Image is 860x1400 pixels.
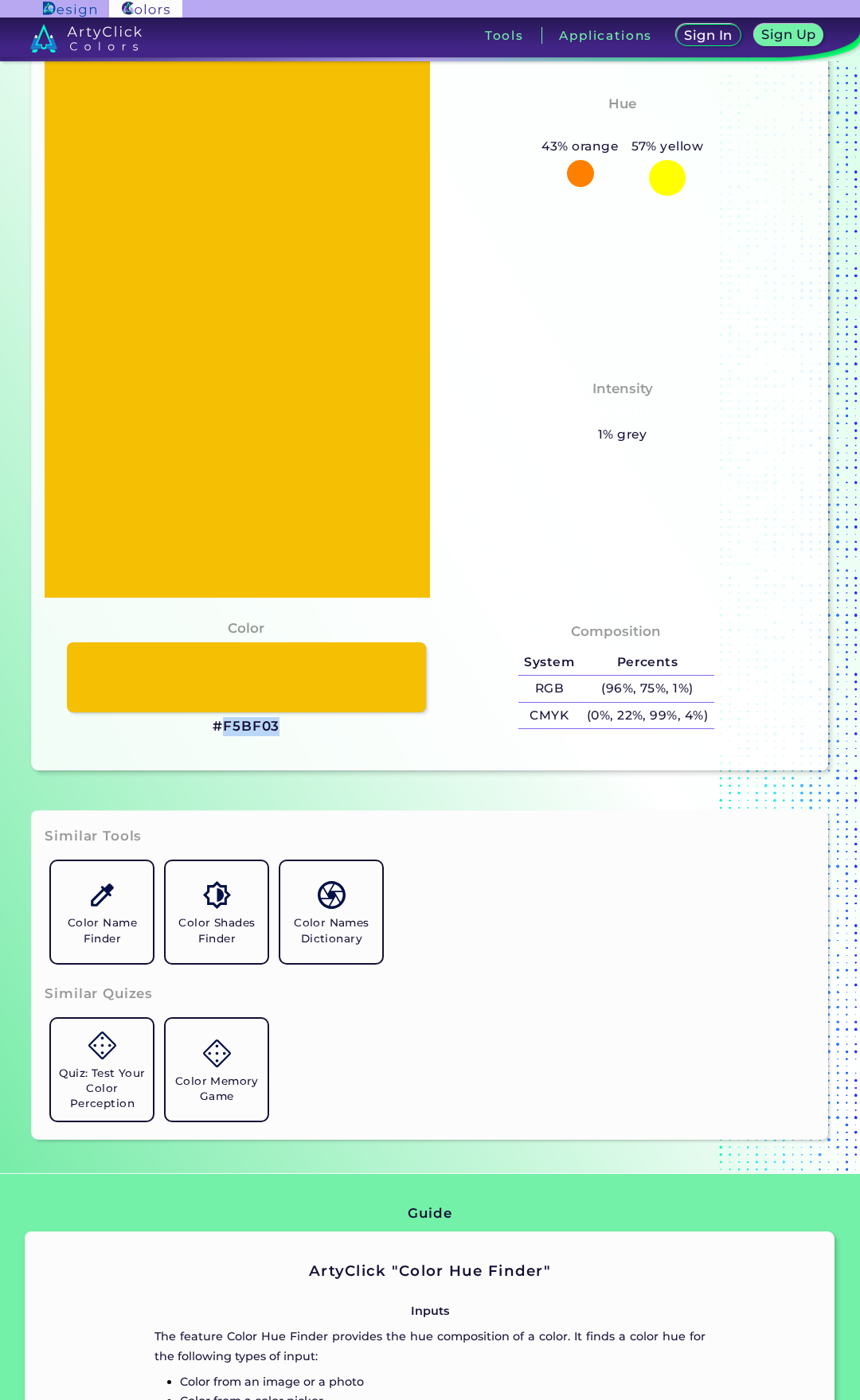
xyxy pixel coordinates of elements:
[518,676,580,702] h5: RGB
[172,1074,261,1104] h5: Color Memory Game
[154,1301,705,1320] p: Inputs
[679,25,737,45] a: Sign In
[57,1066,147,1111] h5: Quiz: Test Your Color Perception
[588,403,657,422] h3: Vibrant
[88,1031,116,1059] img: icon_game.svg
[598,424,647,445] h5: 1% grey
[159,1012,274,1127] a: Color Memory Game
[518,649,580,675] h5: System
[318,881,346,909] img: icon_color_names_dictionary.svg
[757,25,820,45] a: Sign Up
[154,1327,705,1366] p: The feature Color Hue Finder provides the hue composition of a color. It finds a color hue for th...
[43,2,96,17] img: ArtyClick Design logo
[45,1012,159,1127] a: Quiz: Test Your Color Perception
[159,855,274,969] a: Color Shades Finder
[408,1204,451,1223] h3: Guide
[228,617,264,640] h4: Color
[180,1372,705,1391] p: Color from an image or a photo
[213,717,279,736] h3: #F5BF03
[592,377,653,400] h4: Intensity
[45,985,153,1004] h3: Similar Quizes
[30,24,143,53] img: logo_artyclick_colors_white.svg
[287,915,376,946] h5: Color Names Dictionary
[203,1039,231,1067] img: icon_game.svg
[580,649,714,675] h5: Percents
[88,881,116,909] img: icon_color_name_finder.svg
[172,915,261,946] h5: Color Shades Finder
[485,29,524,41] h3: Tools
[559,29,652,41] h3: Applications
[687,29,730,41] h5: Sign In
[518,703,580,729] h5: CMYK
[580,676,714,702] h5: (96%, 75%, 1%)
[536,136,625,157] h5: 43% orange
[608,92,636,115] h4: Hue
[764,29,814,41] h5: Sign Up
[580,703,714,729] h5: (0%, 22%, 99%, 4%)
[561,118,683,137] h3: Orange-Yellow
[571,620,661,643] h4: Composition
[57,915,147,946] h5: Color Name Finder
[203,881,231,909] img: icon_color_shades.svg
[45,855,159,969] a: Color Name Finder
[625,136,709,157] h5: 57% yellow
[45,827,142,846] h3: Similar Tools
[274,855,389,969] a: Color Names Dictionary
[154,1261,705,1281] h2: ArtyClick "Color Hue Finder"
